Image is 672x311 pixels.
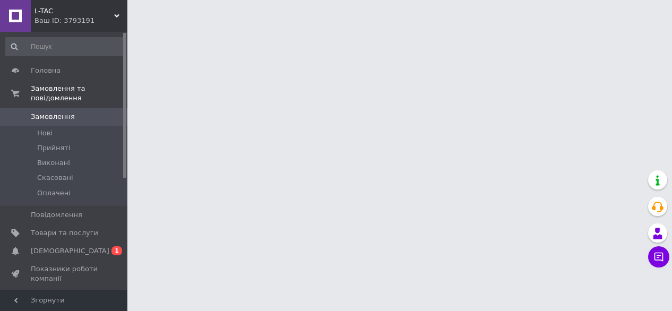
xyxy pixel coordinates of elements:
[31,112,75,122] span: Замовлення
[648,246,669,267] button: Чат з покупцем
[31,66,61,75] span: Головна
[35,16,127,25] div: Ваш ID: 3793191
[37,143,70,153] span: Прийняті
[37,173,73,183] span: Скасовані
[5,37,125,56] input: Пошук
[35,6,114,16] span: L-TAC
[37,128,53,138] span: Нові
[31,246,109,256] span: [DEMOGRAPHIC_DATA]
[31,228,98,238] span: Товари та послуги
[111,246,122,255] span: 1
[31,84,127,103] span: Замовлення та повідомлення
[37,158,70,168] span: Виконані
[31,210,82,220] span: Повідомлення
[31,264,98,283] span: Показники роботи компанії
[37,188,71,198] span: Оплачені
